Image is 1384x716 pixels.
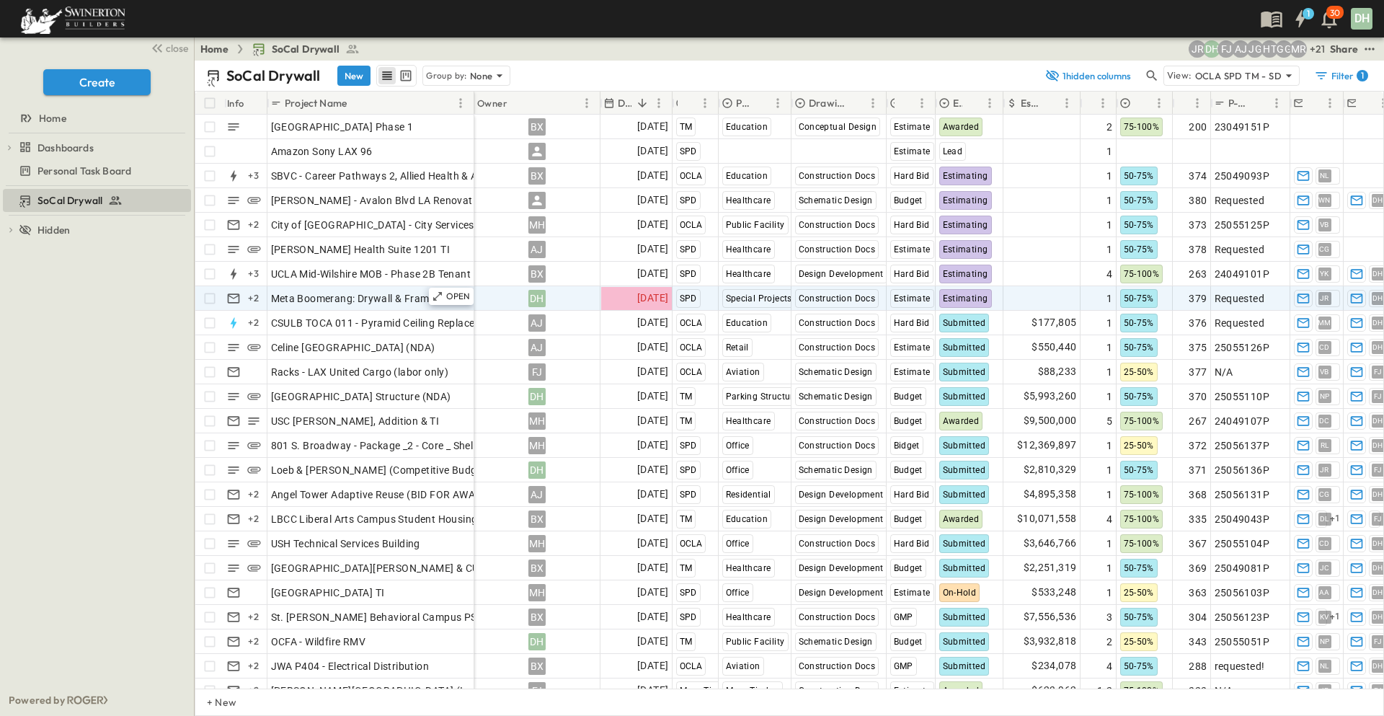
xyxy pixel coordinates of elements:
p: OPEN [446,291,471,302]
div: + 3 [245,167,262,185]
span: Schematic Design [799,195,873,205]
div: Info [224,92,267,115]
span: Education [726,171,768,181]
span: Estimate [894,122,931,132]
span: TM [680,416,693,426]
span: OCLA [680,342,703,353]
button: Menu [1268,94,1285,112]
button: test [1361,40,1378,58]
span: Bidget [894,441,920,451]
span: FJ [1374,371,1383,372]
span: [DATE] [637,437,668,454]
span: [DATE] [637,216,668,233]
span: Construction Docs [799,244,876,255]
span: Education [726,122,768,132]
span: 1 [1106,389,1112,404]
p: SoCal Drywall [226,66,320,86]
span: [DATE] [637,167,668,184]
span: Construction Docs [799,171,876,181]
span: Education [726,318,768,328]
span: 5 [1106,414,1112,428]
button: Sort [753,95,769,111]
span: 25055110P [1215,389,1270,404]
div: + 2 [245,290,262,307]
span: SoCal Drywall [272,42,340,56]
span: 25055126P [1215,340,1270,355]
span: close [166,41,188,56]
span: Amazon Sony LAX 96 [271,144,373,159]
p: Group by: [426,68,467,83]
button: Sort [848,95,864,111]
span: Estimating [943,220,988,230]
p: Drawing Status [809,96,846,110]
span: [DATE] [637,314,668,331]
span: 50-75% [1124,195,1154,205]
p: + 21 [1310,42,1324,56]
span: DH [1372,322,1383,323]
span: Submitted [943,392,986,402]
button: Sort [1359,95,1375,111]
span: Hidden [37,223,70,237]
span: Healthcare [726,416,771,426]
div: SoCal Drywalltest [3,189,191,212]
span: DH [1372,420,1383,421]
span: Awarded [943,416,980,426]
span: Estimating [943,195,988,205]
span: 1 [1106,316,1112,330]
span: 25055125P [1215,218,1270,232]
a: Home [3,108,188,128]
span: Requested [1215,242,1265,257]
span: USC [PERSON_NAME], Addition & TI [271,414,440,428]
span: Estimating [943,171,988,181]
span: 1 [1106,365,1112,379]
p: Primary Market [736,96,750,110]
span: Lead [943,146,963,156]
span: Requested [1215,193,1265,208]
span: TM [680,392,693,402]
span: 23049151P [1215,120,1270,134]
span: SPD [680,244,697,255]
span: Schematic Design [799,465,873,475]
span: Submitted [943,367,986,377]
div: Jorge Garcia (jorgarcia@swinerton.com) [1246,40,1264,58]
div: AJ [528,486,546,503]
a: Personal Task Board [3,161,188,181]
span: Construction Docs [799,416,876,426]
span: [GEOGRAPHIC_DATA] Structure (NDA) [271,389,451,404]
div: + 2 [245,314,262,332]
button: Sort [965,95,981,111]
span: [DATE] [637,241,668,257]
p: Due Date [618,96,631,110]
span: 25-50% [1124,367,1154,377]
span: OCLA [680,220,703,230]
span: VB [1320,224,1329,225]
span: [DATE] [637,388,668,405]
span: Loeb & [PERSON_NAME] (Competitive Budget) [271,463,490,477]
span: MM [1318,322,1331,323]
span: 50-75% [1124,171,1154,181]
span: JR [1320,469,1329,470]
span: Meta Boomerang: Drywall & Framing [271,291,444,306]
button: Menu [578,94,595,112]
p: Estimate Amount [1021,96,1039,110]
span: [DATE] [637,265,668,282]
span: 374 [1189,169,1207,183]
span: 50-75% [1124,318,1154,328]
button: Menu [864,94,882,112]
button: Sort [1252,95,1268,111]
button: Menu [452,94,469,112]
div: Personal Task Boardtest [3,159,191,182]
button: Menu [696,94,714,112]
button: 1 [1286,6,1315,32]
button: Filter1 [1308,66,1372,86]
h6: 1 [1361,70,1364,81]
span: Dashboards [37,141,94,155]
span: Schematic Design [799,392,873,402]
span: 801 S. Broadway - Package _2 - Core _ Shell Renovation [271,438,533,453]
button: Menu [1058,94,1075,112]
p: OCLA SPD TM - SD [1195,68,1282,83]
span: 4 [1106,267,1112,281]
span: 1 [1106,463,1112,477]
button: Sort [510,95,526,111]
div: MH [528,437,546,454]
